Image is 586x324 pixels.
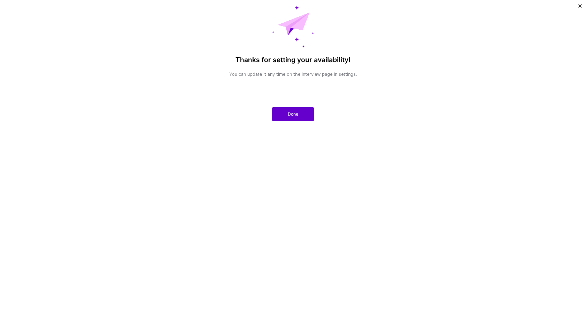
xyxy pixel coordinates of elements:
p: You can update it any time on the interview page in settings. [224,71,362,78]
h4: Thanks for setting your availability! [235,56,351,64]
span: Done [288,111,298,117]
button: Close [578,4,582,12]
img: Message Sent [272,6,314,47]
button: Done [272,107,314,121]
